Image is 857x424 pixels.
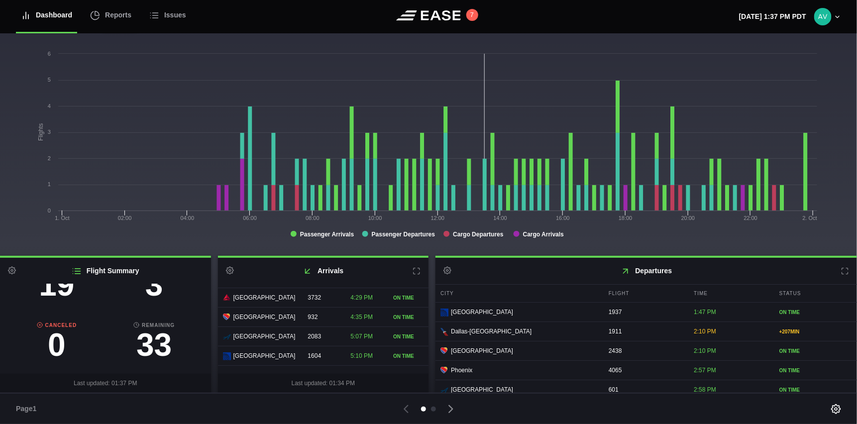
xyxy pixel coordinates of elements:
text: 6 [48,51,51,57]
h3: 3 [106,269,203,301]
div: 601 [604,380,686,399]
div: 1604 [303,346,343,365]
div: 2438 [604,341,686,360]
div: Last updated: 01:34 PM [218,374,429,393]
text: 0 [48,208,51,213]
div: ON TIME [779,367,852,374]
span: Page 1 [16,404,41,414]
a: Canceled0 [8,321,106,366]
div: ON TIME [393,333,424,340]
span: [GEOGRAPHIC_DATA] [233,332,296,341]
tspan: Passenger Departures [372,231,435,238]
span: 4:35 PM [350,314,373,320]
div: 4065 [604,361,686,380]
b: Canceled [8,321,106,329]
text: 4 [48,103,51,109]
span: Dallas-[GEOGRAPHIC_DATA] [451,327,532,336]
span: 2:58 PM [694,386,716,393]
div: ON TIME [779,309,852,316]
text: 2 [48,155,51,161]
span: [GEOGRAPHIC_DATA] [233,293,296,302]
tspan: Cargo Departures [453,231,504,238]
div: ON TIME [779,347,852,355]
text: 5 [48,77,51,83]
div: + 207 MIN [779,328,852,335]
span: [GEOGRAPHIC_DATA] [451,385,513,394]
text: 04:00 [181,215,195,221]
button: 7 [466,9,478,21]
text: 1 [48,181,51,187]
span: 5:07 PM [350,333,373,340]
h3: 0 [8,329,106,361]
tspan: 1. Oct [55,215,69,221]
div: 3732 [303,288,343,307]
div: City [435,285,601,302]
text: 3 [48,129,51,135]
text: 08:00 [306,215,320,221]
span: 5:10 PM [350,352,373,359]
span: [GEOGRAPHIC_DATA] [233,313,296,321]
text: 06:00 [243,215,257,221]
div: Status [774,285,857,302]
text: 22:00 [744,215,758,221]
div: 1911 [604,322,686,341]
span: [GEOGRAPHIC_DATA] [233,351,296,360]
text: 02:00 [118,215,132,221]
span: [GEOGRAPHIC_DATA] [451,346,513,355]
text: 20:00 [681,215,695,221]
text: 14:00 [494,215,508,221]
span: Phoenix [451,366,472,375]
div: ON TIME [393,352,424,360]
h2: Departures [435,258,857,284]
h3: 33 [106,329,203,361]
span: 4:29 PM [350,294,373,301]
span: [GEOGRAPHIC_DATA] [451,308,513,317]
tspan: 2. Oct [803,215,817,221]
span: 2:57 PM [694,367,716,374]
span: 2:10 PM [694,328,716,335]
span: 1:47 PM [694,309,716,316]
text: 18:00 [619,215,633,221]
div: ON TIME [779,386,852,394]
div: 932 [303,308,343,326]
div: 1937 [604,303,686,321]
div: ON TIME [393,294,424,302]
img: 9eca6f7b035e9ca54b5c6e3bab63db89 [814,8,832,25]
text: 10:00 [368,215,382,221]
div: Flight [604,285,686,302]
text: 12:00 [431,215,445,221]
h2: Arrivals [218,258,429,284]
div: ON TIME [393,314,424,321]
span: 2:10 PM [694,347,716,354]
div: 2083 [303,327,343,346]
div: Time [689,285,771,302]
tspan: Cargo Arrivals [523,231,564,238]
p: [DATE] 1:37 PM PDT [739,11,806,22]
h3: 19 [8,269,106,301]
tspan: Flights [37,123,44,141]
tspan: Passenger Arrivals [300,231,354,238]
text: 16:00 [556,215,570,221]
b: Remaining [106,321,203,329]
a: Remaining33 [106,321,203,366]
